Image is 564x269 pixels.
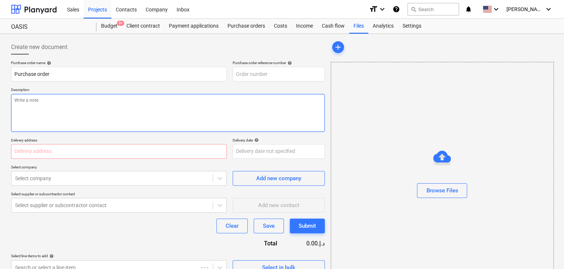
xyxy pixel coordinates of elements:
button: Add new company [233,171,325,186]
i: keyboard_arrow_down [378,5,387,14]
i: Knowledge base [393,5,400,14]
p: Select company [11,165,227,171]
button: Save [254,219,284,233]
span: help [253,138,259,142]
div: Clear [226,221,239,231]
input: Delivery address [11,144,227,159]
div: Total [229,239,289,248]
span: [PERSON_NAME] [506,6,543,12]
i: keyboard_arrow_down [544,5,553,14]
input: Order number [233,67,325,81]
i: keyboard_arrow_down [492,5,501,14]
button: Submit [290,219,325,233]
a: Client contract [122,19,164,34]
p: Select supplier or subcontractor contact [11,192,227,198]
div: Purchase order name [11,60,227,65]
input: Delivery date not specified [233,144,325,159]
div: Browse Files [426,186,458,195]
span: add [334,43,342,52]
a: Analytics [368,19,398,34]
div: Select line-items to add [11,254,227,258]
div: OASIS [11,23,88,31]
div: 0.00د.إ.‏ [289,239,325,248]
div: Purchase order reference number [233,60,325,65]
button: Clear [216,219,248,233]
span: help [45,61,51,65]
span: help [48,254,54,258]
i: notifications [465,5,472,14]
i: format_size [369,5,378,14]
div: Delivery date [233,138,325,143]
div: Save [263,221,275,231]
input: Document name [11,67,227,81]
div: Submit [299,221,316,231]
iframe: Chat Widget [527,234,564,269]
button: Search [407,3,459,15]
a: Payment applications [164,19,223,34]
span: search [411,6,417,12]
a: Cash flow [317,19,349,34]
a: Files [349,19,368,34]
div: Add new company [256,174,301,183]
span: Create new document [11,43,67,52]
span: 9+ [117,21,124,26]
a: Purchase orders [223,19,269,34]
p: Delivery address [11,138,227,144]
a: Income [292,19,317,34]
a: Costs [269,19,292,34]
div: Budget [97,19,122,34]
p: Description [11,87,325,94]
a: Budget9+ [97,19,122,34]
span: help [286,61,292,65]
button: Browse Files [417,183,467,198]
a: Settings [398,19,426,34]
